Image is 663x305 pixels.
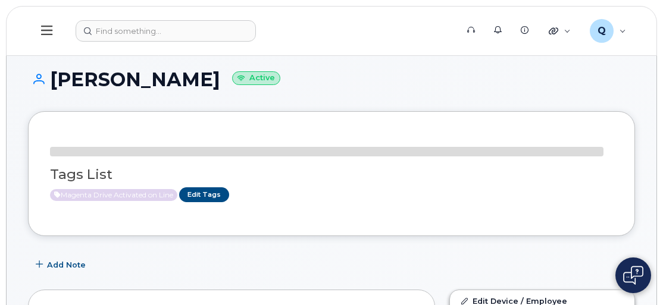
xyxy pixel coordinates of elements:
span: Add Note [47,259,86,271]
small: Active [232,71,280,85]
img: Open chat [623,266,643,285]
a: Edit Tags [179,187,229,202]
h3: Tags List [50,167,613,182]
button: Add Note [28,254,96,275]
h1: [PERSON_NAME] [28,69,635,90]
span: Active [50,189,177,201]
